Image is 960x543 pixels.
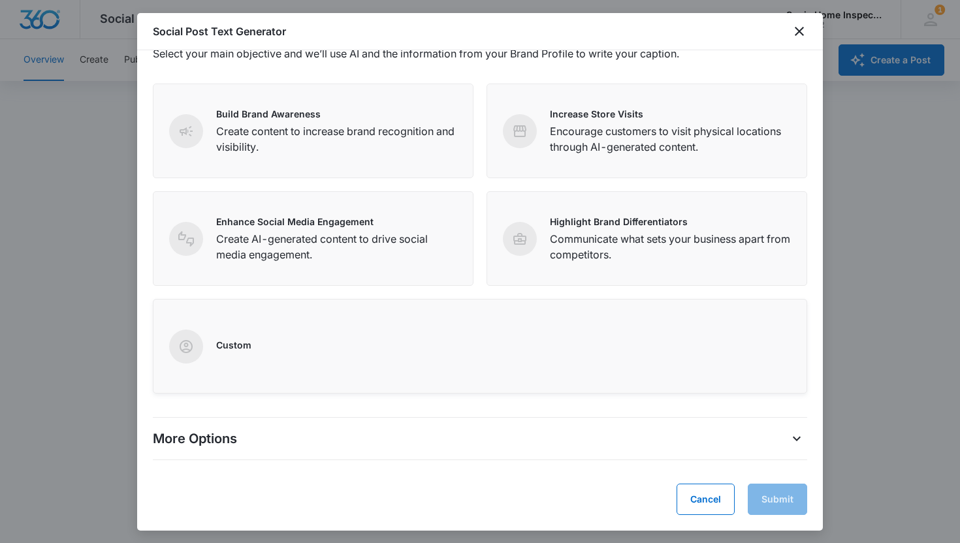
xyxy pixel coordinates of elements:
[786,428,807,449] button: More Options
[153,46,807,61] p: Select your main objective and we’ll use AI and the information from your Brand Profile to write ...
[216,215,457,228] p: Enhance Social Media Engagement
[550,215,791,228] p: Highlight Brand Differentiators
[550,123,791,155] p: Encourage customers to visit physical locations through AI-generated content.
[216,231,457,262] p: Create AI-generated content to drive social media engagement.
[153,429,237,448] p: More Options
[153,23,286,39] h1: Social Post Text Generator
[216,107,457,121] p: Build Brand Awareness
[677,484,735,515] button: Cancel
[792,23,807,39] button: close
[216,338,251,352] p: Custom
[216,123,457,155] p: Create content to increase brand recognition and visibility.
[550,107,791,121] p: Increase Store Visits
[550,231,791,262] p: Communicate what sets your business apart from competitors.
